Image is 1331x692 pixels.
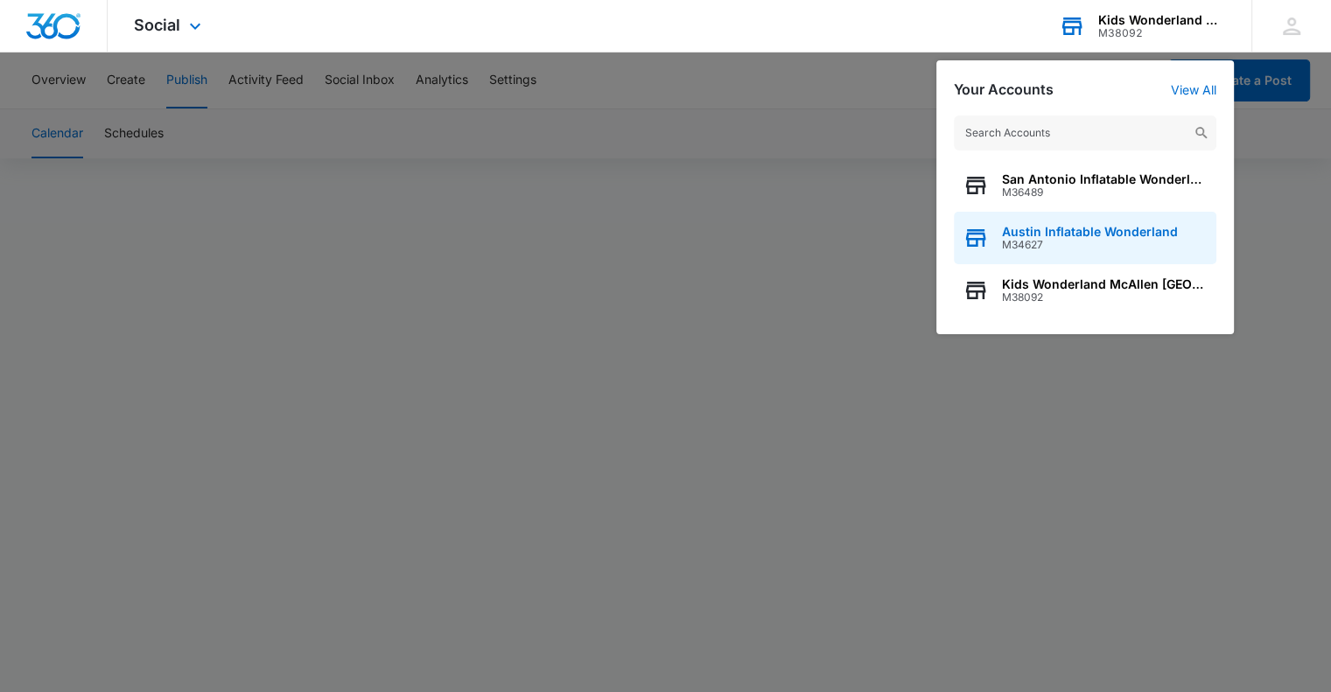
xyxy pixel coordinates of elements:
a: View All [1171,82,1216,97]
span: M36489 [1002,186,1208,199]
span: San Antonio Inflatable Wonderland [1002,172,1208,186]
h2: Your Accounts [954,81,1054,98]
span: Kids Wonderland McAllen [GEOGRAPHIC_DATA] [1002,277,1208,291]
button: San Antonio Inflatable WonderlandM36489 [954,159,1216,212]
span: Austin Inflatable Wonderland [1002,225,1178,239]
input: Search Accounts [954,115,1216,150]
span: Social [134,16,180,34]
span: M38092 [1002,291,1208,304]
div: account name [1098,13,1226,27]
button: Kids Wonderland McAllen [GEOGRAPHIC_DATA]M38092 [954,264,1216,317]
span: M34627 [1002,239,1178,251]
button: Austin Inflatable WonderlandM34627 [954,212,1216,264]
div: account id [1098,27,1226,39]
